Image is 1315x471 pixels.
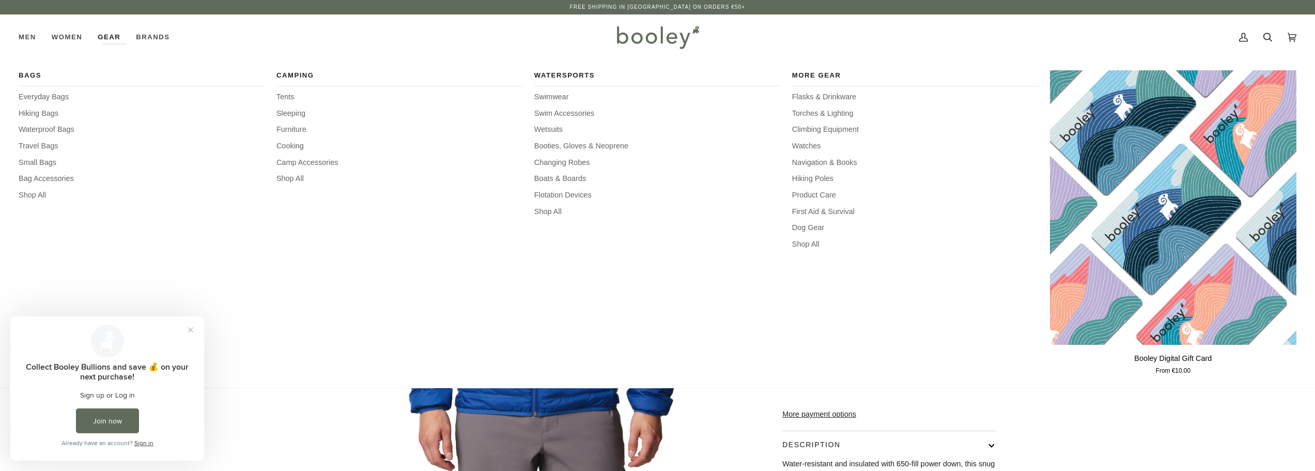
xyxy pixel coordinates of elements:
div: Gear Bags Everyday Bags Hiking Bags Waterproof Bags Travel Bags Small Bags Bag Accessories Shop A... [90,14,128,60]
a: Furniture [276,124,523,135]
a: Booley Digital Gift Card [1050,70,1296,344]
a: Shop All [19,190,265,201]
span: Men [19,32,36,42]
img: Booley [612,22,703,52]
a: Navigation & Books [792,157,1039,169]
a: Everyday Bags [19,92,265,103]
a: Flotation Devices [534,190,781,201]
iframe: Loyalty program pop-up with offers and actions [10,316,204,461]
product-grid-item-variant: €10.00 [1050,70,1296,344]
span: Brands [136,32,169,42]
a: Shop All [792,239,1039,250]
a: Bags [19,70,265,86]
a: Hiking Poles [792,173,1039,185]
a: More payment options [782,409,996,420]
a: Gear [90,14,128,60]
a: Flasks & Drinkware [792,92,1039,103]
a: Torches & Lighting [792,108,1039,119]
span: Women [52,32,82,42]
a: Booties, Gloves & Neoprene [534,141,781,152]
span: Watersports [534,70,781,81]
a: Changing Robes [534,157,781,169]
a: Wetsuits [534,124,781,135]
a: Cooking [276,141,523,152]
a: Booley Digital Gift Card [1050,349,1296,376]
a: Brands [128,14,177,60]
a: Shop All [534,206,781,218]
a: Camping [276,70,523,86]
product-grid-item: Booley Digital Gift Card [1050,70,1296,376]
a: Swimwear [534,92,781,103]
span: Gear [98,32,120,42]
a: First Aid & Survival [792,206,1039,218]
span: More Gear [792,70,1039,81]
a: More Gear [792,70,1039,86]
a: Men [19,14,44,60]
a: Climbing Equipment [792,124,1039,135]
a: Swim Accessories [534,108,781,119]
a: Travel Bags [19,141,265,152]
a: Bag Accessories [19,173,265,185]
button: Description [782,431,996,459]
a: Sleeping [276,108,523,119]
a: Dog Gear [792,222,1039,234]
a: Camp Accessories [276,157,523,169]
a: Boats & Boards [534,173,781,185]
a: Hiking Bags [19,108,265,119]
span: Camping [276,70,523,81]
p: Free Shipping in [GEOGRAPHIC_DATA] on Orders €50+ [570,3,745,11]
a: Tents [276,92,523,103]
a: Waterproof Bags [19,124,265,135]
a: Watersports [534,70,781,86]
a: Product Care [792,190,1039,201]
span: From €10.00 [1156,367,1190,376]
a: Small Bags [19,157,265,169]
span: Bags [19,70,265,81]
a: Watches [792,141,1039,152]
a: Shop All [276,173,523,185]
a: Women [44,14,90,60]
p: Booley Digital Gift Card [1134,353,1212,364]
